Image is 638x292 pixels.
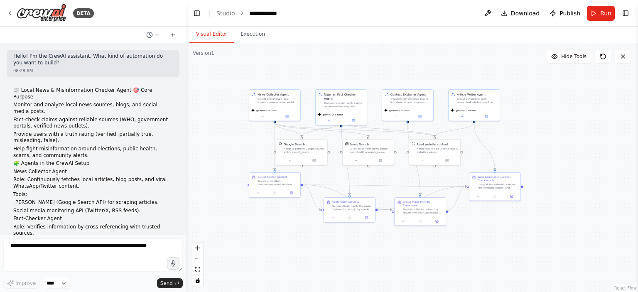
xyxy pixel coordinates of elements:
span: gemini-2.5-flash [256,109,277,112]
div: Write Comprehensive Fact-Check ArticleUsing all the collected content, fact-checking results, and... [469,172,521,201]
button: Open in side panel [369,158,393,163]
p: Hello! I'm the CrewAI assistant. What kind of automation do you want to build? [13,53,173,66]
div: SerplyWebSearchToolGoogle SearchA tool to perform Google search with a search_query. [276,139,328,165]
button: Start a new chat [166,30,179,40]
span: gemini-2.5-flash [323,113,343,116]
div: Article Writer Agent [457,92,497,96]
button: Show right sidebar [620,7,631,19]
button: Open in side panel [430,219,444,224]
div: Verify Claim Accuracy [332,200,359,204]
div: Create Public-Friendly ExplanationTransform the fact-checking results into clear, accessible lang... [394,197,446,226]
img: ScrapeWebsiteTool [412,142,415,145]
div: Collect and analyze local Nigerian news articles, social media posts, and viral content related t... [258,97,298,104]
g: Edge from d7758474-fe98-49c5-8356-7b9cb9a05e7d to 2b0dad1a-efe0-45b7-b093-75cfea623194 [273,123,371,137]
g: Edge from 90b3b9e2-70d1-4370-bda7-9415b8b3ff69 to d4a1511f-c2bc-4356-8e12-783838fae89a [449,184,467,212]
button: Visual Editor [189,26,234,43]
button: Open in side panel [505,194,519,199]
span: gemini-2.5-flash [389,109,410,112]
div: News Search [350,142,369,146]
div: Read website content [417,142,448,146]
div: Write Comprehensive Fact-Check Article [478,175,518,182]
p: Help fight misinformation around elections, public health, scams, and community alerts. [13,146,173,159]
div: Article Writer AgentCreate compelling, well-researched articles based on fact-checked information... [448,89,500,121]
p: [PERSON_NAME] (Google Search API) for scraping articles. [13,199,173,206]
span: Hide Tools [561,53,586,60]
div: Comprehensively verify claims by cross-referencing with trusted [DEMOGRAPHIC_DATA] and internatio... [324,101,364,108]
button: Open in side panel [342,118,366,123]
g: Edge from d7758474-fe98-49c5-8356-7b9cb9a05e7d to b76d08e2-ea74-434e-8234-ee7d83748230 [273,123,304,137]
button: No output available [411,219,429,224]
span: Improve [15,280,36,287]
button: fit view [192,264,203,275]
div: News Collector Agent [258,92,298,96]
g: Edge from 876a7572-5a45-474d-b94e-0da81a4906fd to 2124e559-09cc-4a8c-9891-3641fe75c38b [433,123,476,137]
button: Run [587,6,615,21]
p: Role: Continuously fetches local articles, blog posts, and viral WhatsApp/Twitter content. [13,177,173,189]
div: Systematically verify the claim "{claim_to_verify}" by checking major Nigerian newspapers (Punch,... [332,204,373,211]
div: Create Public-Friendly Explanation [403,200,443,207]
p: 📰 Local News & Misinformation Checker Agent 🎯 Core Purpose [13,87,173,100]
button: Improve [3,278,39,289]
p: Social media monitoring API (Twitter/X, RSS feeds). [13,208,173,214]
button: Open in side panel [359,216,373,221]
span: gemini-2.5-flash [456,109,476,112]
div: Nigerian Fact-Checker Agent [324,92,364,101]
div: A tool that can be used to read a website content. [417,147,458,154]
nav: breadcrumb [216,9,277,17]
div: Version 1 [193,50,214,56]
g: Edge from 02858f4f-e67f-400f-83e5-52193a3e9361 to 4edaa812-33e5-4610-ae49-93f4b3c4ebdc [303,183,321,212]
button: zoom in [192,243,203,253]
p: Provide users with a truth rating (verified, partially true, misleading, false). [13,131,173,144]
span: Download [511,9,540,17]
div: ScrapeWebsiteToolRead website contentA tool that can be used to read a website content. [409,139,461,165]
button: Execution [234,26,272,43]
g: Edge from 72f4039b-1c24-4179-95c0-3af7ed84cffd to 2124e559-09cc-4a8c-9891-3641fe75c38b [339,122,437,137]
span: Publish [559,9,580,17]
img: SerplyWebSearchTool [279,142,282,145]
a: Studio [216,10,235,17]
g: Edge from 02858f4f-e67f-400f-83e5-52193a3e9361 to d4a1511f-c2bc-4356-8e12-783838fae89a [303,183,467,189]
div: Transform the fact-checking results into clear, accessible language suitable for [DEMOGRAPHIC_DAT... [403,208,443,214]
button: Download [498,6,543,21]
div: BETA [73,8,94,18]
img: SerplyNewsSearchTool [345,142,348,145]
div: Context Explainer Agent [390,92,431,96]
p: Tools: [13,191,173,198]
span: Send [160,280,173,287]
div: Nigerian Fact-Checker AgentComprehensively verify claims by cross-referencing with trusted [DEMOG... [315,89,367,125]
p: Fact-check claims against reliable sources (WHO, government portals, verified news outlets). [13,117,173,130]
div: SerplyNewsSearchToolNews SearchA tool to perform News article search with a search_query. [342,139,394,165]
div: Google Search [284,142,305,146]
button: Publish [546,6,584,21]
button: Hide Tools [546,50,591,63]
button: Click to speak your automation idea [167,257,179,270]
button: No output available [486,194,503,199]
button: Switch to previous chat [143,30,163,40]
p: 🧩 Agents in the CrewAI Setup [13,160,173,167]
div: Collect Related Content [258,175,287,179]
p: Fact-Checker Agent [13,216,173,222]
div: A tool to perform Google search with a search_query. [284,147,325,154]
div: React Flow controls [192,243,203,286]
div: Search and collect comprehensive information related to the claim: "{claim_to_verify}". Focus on ... [258,179,298,186]
button: Open in side panel [435,158,459,163]
button: Open in side panel [408,114,432,119]
p: Monitor and analyze local news sources, blogs, and social media posts. [13,102,173,115]
div: Collect Related ContentSearch and collect comprehensive information related to the claim: "{claim... [249,172,301,198]
button: Open in side panel [285,191,299,196]
div: Using all the collected content, fact-checking results, and public explanations, write a comprehe... [478,183,518,189]
div: 08:28 AM [13,68,173,74]
button: Hide left sidebar [191,7,203,19]
g: Edge from d7758474-fe98-49c5-8356-7b9cb9a05e7d to 2124e559-09cc-4a8c-9891-3641fe75c38b [273,123,437,137]
g: Edge from 876a7572-5a45-474d-b94e-0da81a4906fd to d4a1511f-c2bc-4356-8e12-783838fae89a [472,123,497,170]
button: Open in side panel [275,114,299,119]
div: Verify Claim AccuracySystematically verify the claim "{claim_to_verify}" by checking major Nigeri... [324,197,375,223]
g: Edge from ccaeefee-7905-4051-ba99-a3173d7f4781 to 90b3b9e2-70d1-4370-bda7-9415b8b3ff69 [406,123,422,195]
img: Logo [17,4,66,22]
div: A tool to perform News article search with a search_query. [350,147,391,154]
button: No output available [341,216,358,221]
div: News Collector AgentCollect and analyze local Nigerian news articles, social media posts, and vir... [249,89,301,121]
span: Run [600,9,611,17]
button: Open in side panel [475,114,498,119]
g: Edge from 72f4039b-1c24-4179-95c0-3af7ed84cffd to b76d08e2-ea74-434e-8234-ee7d83748230 [300,122,344,137]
